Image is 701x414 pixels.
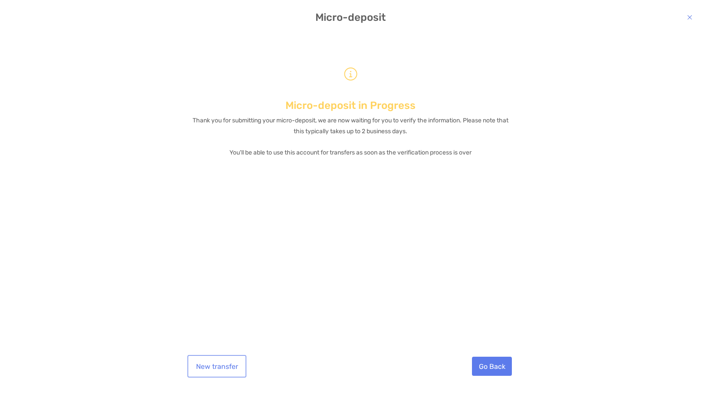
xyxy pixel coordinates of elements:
[189,357,245,376] button: New transfer
[229,147,472,158] p: You'll be able to use this account for transfers as soon as the verification process is over
[189,115,512,137] p: Thank you for submitting your micro-deposit, we are now waiting for you to verify the information...
[341,64,360,84] img: Icon warning
[285,99,416,112] h3: Micro-deposit in Progress
[472,357,512,376] button: Go Back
